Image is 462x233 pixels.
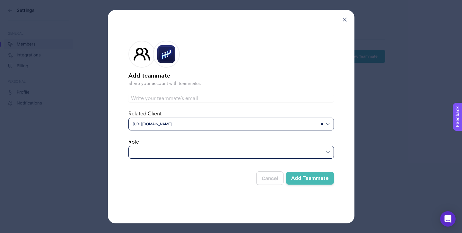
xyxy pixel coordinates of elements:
[286,172,334,185] button: Add Teammate
[326,150,330,154] img: svg%3e
[326,122,330,126] img: svg%3e
[128,80,334,87] p: Share your account with teammates
[128,95,334,102] input: Write your teammate’s email
[128,111,161,116] label: Related Client
[256,171,283,185] button: Cancel
[128,71,334,80] h2: Add teammate
[4,2,24,7] span: Feedback
[133,121,318,127] span: [URL][DOMAIN_NAME]
[440,211,456,227] div: Open Intercom Messenger
[128,139,139,145] label: Role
